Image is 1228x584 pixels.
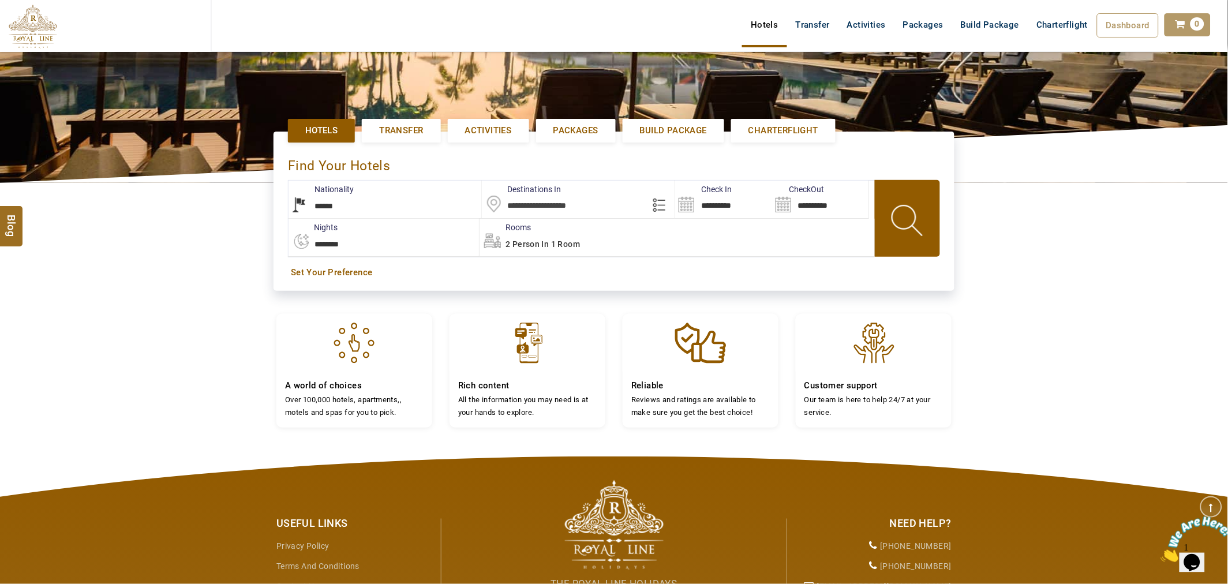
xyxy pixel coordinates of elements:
[1190,17,1204,31] span: 0
[772,184,825,195] label: CheckOut
[480,222,531,233] label: Rooms
[894,13,952,36] a: Packages
[285,394,424,418] p: Over 100,000 hotels, apartments,, motels and spas for you to pick.
[276,561,360,571] a: Terms and Conditions
[482,184,561,195] label: Destinations In
[796,556,952,576] li: [PHONE_NUMBER]
[640,125,707,137] span: Build Package
[288,119,355,143] a: Hotels
[553,125,598,137] span: Packages
[1165,13,1211,36] a: 0
[506,239,580,249] span: 2 Person in 1 Room
[465,125,512,137] span: Activities
[276,516,432,531] div: Useful Links
[305,125,338,137] span: Hotels
[536,119,616,143] a: Packages
[748,125,818,137] span: Charterflight
[288,146,940,180] div: Find Your Hotels
[838,13,894,36] a: Activities
[276,541,330,551] a: Privacy Policy
[675,184,732,195] label: Check In
[731,119,836,143] a: Charterflight
[742,13,787,36] a: Hotels
[285,380,424,391] h4: A world of choices
[623,119,724,143] a: Build Package
[565,480,664,570] img: The Royal Line Holidays
[379,125,423,137] span: Transfer
[291,267,937,279] a: Set Your Preference
[772,181,868,218] input: Search
[288,222,338,233] label: nights
[1156,512,1228,567] iframe: chat widget
[1106,20,1150,31] span: Dashboard
[448,119,529,143] a: Activities
[5,5,9,14] span: 1
[458,380,597,391] h4: Rich content
[631,380,770,391] h4: Reliable
[796,536,952,556] li: [PHONE_NUMBER]
[804,380,943,391] h4: Customer support
[952,13,1028,36] a: Build Package
[804,394,943,418] p: Our team is here to help 24/7 at your service.
[458,394,597,418] p: All the information you may need is at your hands to explore.
[4,215,19,224] span: Blog
[1028,13,1096,36] a: Charterflight
[796,516,952,531] div: Need Help?
[362,119,440,143] a: Transfer
[5,5,76,50] img: Chat attention grabber
[631,394,770,418] p: Reviews and ratings are available to make sure you get the best choice!
[289,184,354,195] label: Nationality
[787,13,838,36] a: Transfer
[9,5,57,48] img: The Royal Line Holidays
[1036,20,1088,30] span: Charterflight
[675,181,772,218] input: Search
